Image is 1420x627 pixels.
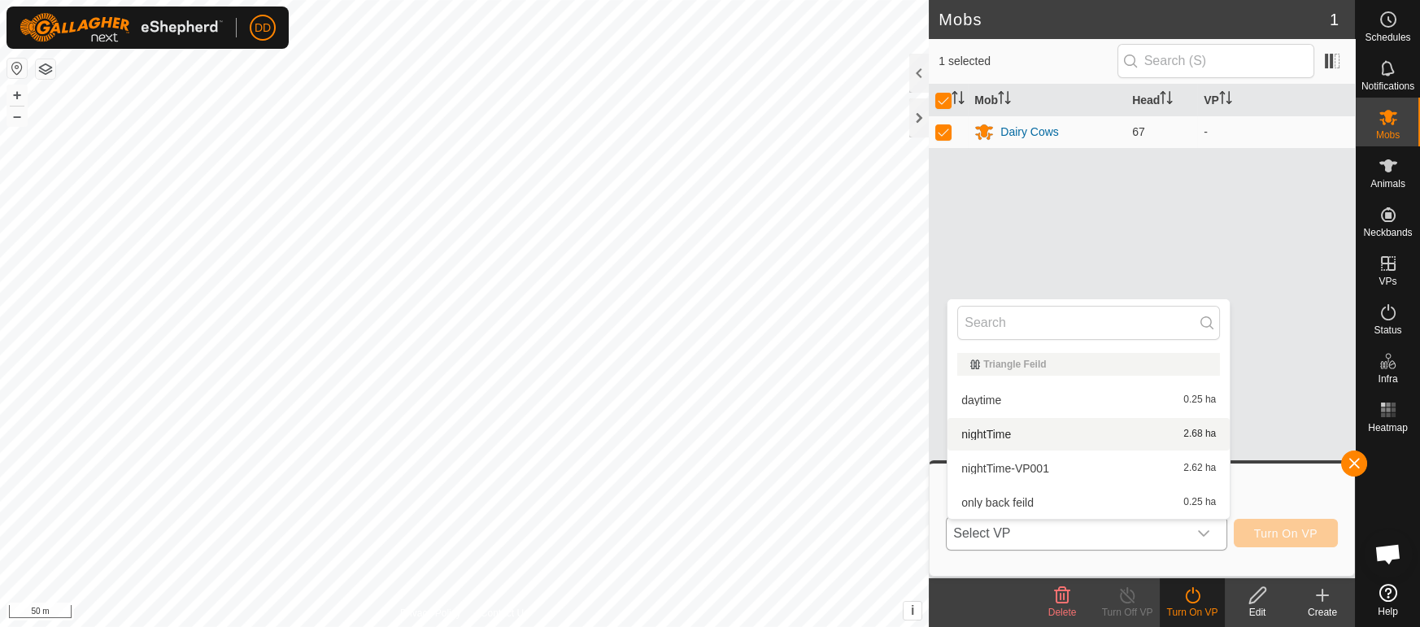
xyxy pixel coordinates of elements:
[1126,85,1197,116] th: Head
[961,394,1001,406] span: daytime
[968,85,1126,116] th: Mob
[1183,497,1216,508] span: 0.25 ha
[1000,124,1059,141] div: Dairy Cows
[970,359,1207,369] div: Triangle Feild
[1368,423,1408,433] span: Heatmap
[1160,94,1173,107] p-sorticon: Activate to sort
[1364,529,1413,578] a: Open chat
[952,94,965,107] p-sorticon: Activate to sort
[1330,7,1339,32] span: 1
[1254,527,1318,540] span: Turn On VP
[904,602,921,620] button: i
[947,346,1230,519] ul: Option List
[1048,607,1077,618] span: Delete
[947,418,1230,451] li: nightTime
[1132,125,1145,138] span: 67
[1374,325,1401,335] span: Status
[1290,605,1355,620] div: Create
[36,59,55,79] button: Map Layers
[1187,517,1220,550] div: dropdown trigger
[1095,605,1160,620] div: Turn Off VP
[1219,94,1232,107] p-sorticon: Activate to sort
[947,452,1230,485] li: nightTime-VP001
[1356,577,1420,623] a: Help
[7,85,27,105] button: +
[1365,33,1410,42] span: Schedules
[1225,605,1290,620] div: Edit
[957,306,1220,340] input: Search
[481,606,529,620] a: Contact Us
[939,53,1117,70] span: 1 selected
[1379,276,1396,286] span: VPs
[1378,607,1398,616] span: Help
[400,606,461,620] a: Privacy Policy
[947,384,1230,416] li: daytime
[1234,519,1338,547] button: Turn On VP
[961,463,1049,474] span: nightTime-VP001
[7,59,27,78] button: Reset Map
[939,10,1330,29] h2: Mobs
[1370,179,1405,189] span: Animals
[998,94,1011,107] p-sorticon: Activate to sort
[1183,463,1216,474] span: 2.62 ha
[911,603,914,617] span: i
[961,497,1034,508] span: only back feild
[1363,228,1412,237] span: Neckbands
[947,517,1187,550] span: Select VP
[1183,394,1216,406] span: 0.25 ha
[1117,44,1314,78] input: Search (S)
[255,20,271,37] span: DD
[947,486,1230,519] li: only back feild
[1160,605,1225,620] div: Turn On VP
[1378,374,1397,384] span: Infra
[20,13,223,42] img: Gallagher Logo
[1183,429,1216,440] span: 2.68 ha
[7,107,27,126] button: –
[1197,115,1355,148] td: -
[1376,130,1400,140] span: Mobs
[1197,85,1355,116] th: VP
[1361,81,1414,91] span: Notifications
[961,429,1011,440] span: nightTime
